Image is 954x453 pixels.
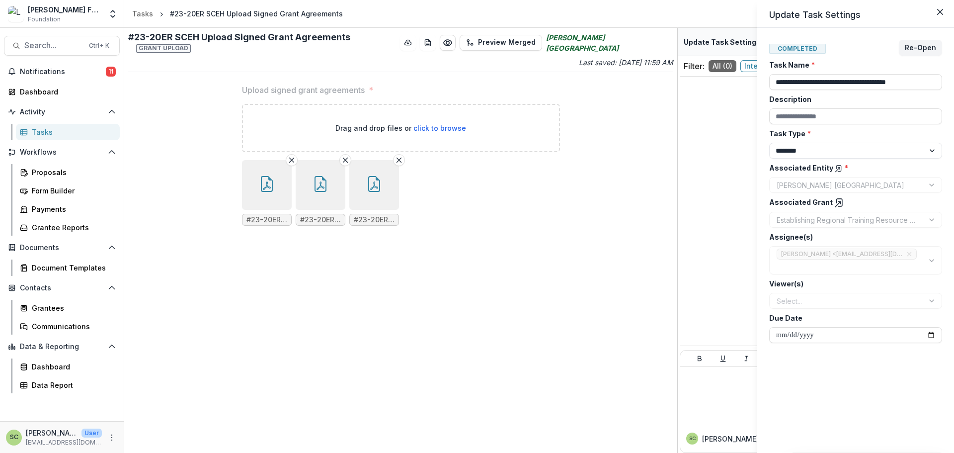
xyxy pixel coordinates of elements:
label: Task Name [769,60,936,70]
label: Assignee(s) [769,232,936,242]
label: Associated Grant [769,197,936,208]
label: Viewer(s) [769,278,936,289]
button: Close [932,4,948,20]
label: Associated Entity [769,163,936,173]
button: Re-Open [899,40,942,56]
span: Completed [769,44,826,54]
label: Task Type [769,128,936,139]
label: Due Date [769,313,936,323]
label: Description [769,94,936,104]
